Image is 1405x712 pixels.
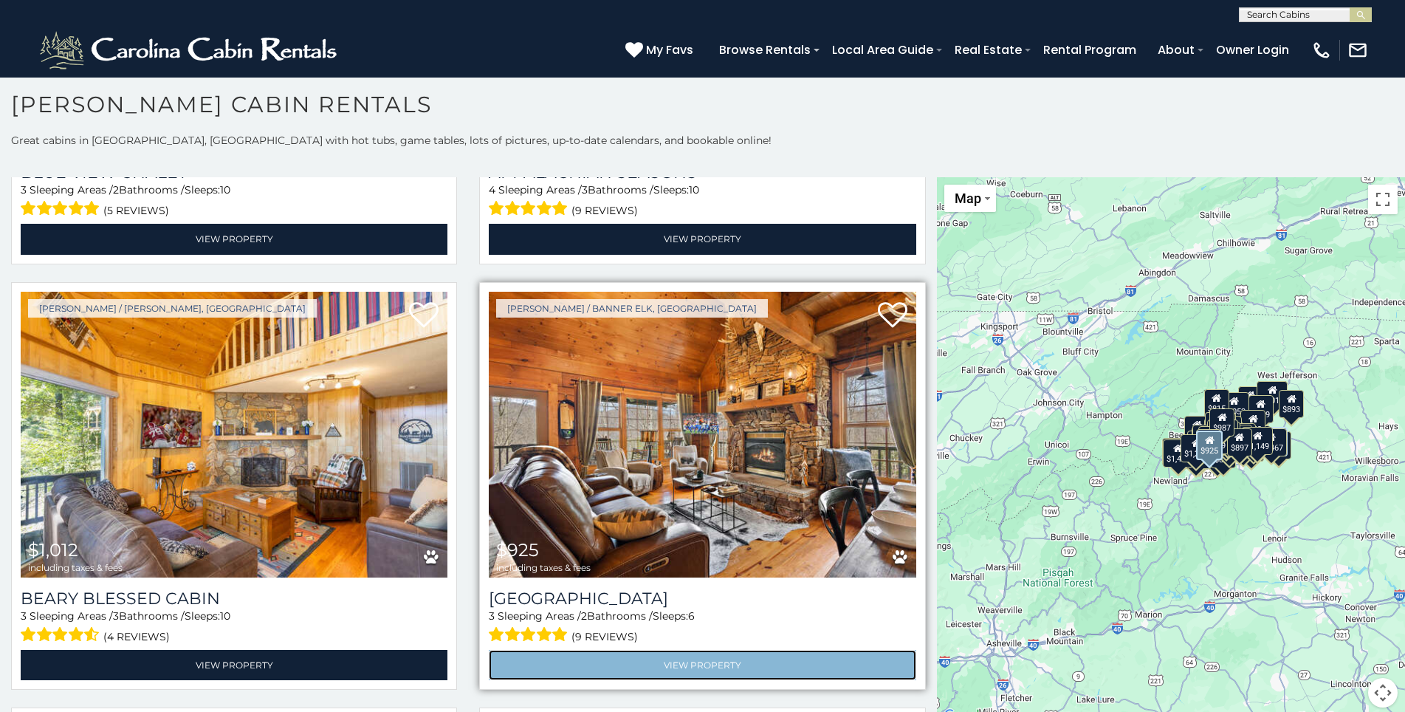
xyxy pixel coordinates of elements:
div: $996 [1184,416,1209,444]
div: $945 [1196,429,1221,457]
a: My Favs [625,41,697,60]
img: White-1-2.png [37,28,343,72]
div: $1,111 [1205,412,1236,440]
div: $815 [1203,389,1229,417]
span: including taxes & fees [28,563,123,572]
span: 3 [113,609,119,623]
span: 3 [582,183,588,196]
span: 10 [220,609,230,623]
a: Beary Blessed Cabin $1,012 including taxes & fees [21,292,447,578]
a: Beary Blessed Cabin [21,589,447,609]
div: $751 [1238,386,1263,414]
div: $1,822 [1162,438,1193,466]
div: Sleeping Areas / Bathrooms / Sleeps: [489,182,916,220]
div: Sleeping Areas / Bathrooms / Sleeps: [21,182,447,220]
h3: Boulder Lodge [489,589,916,609]
a: Add to favorites [409,301,439,332]
a: Add to favorites [878,301,907,332]
img: Beary Blessed Cabin [21,292,447,578]
div: $1,149 [1242,427,1273,455]
div: $1,268 [1181,434,1212,462]
a: View Property [489,650,916,680]
a: View Property [21,224,447,254]
span: 3 [21,183,27,196]
a: Local Area Guide [825,37,941,63]
button: Change map style [944,185,996,212]
div: $1,471 [1162,439,1193,468]
a: Browse Rentals [712,37,818,63]
a: [PERSON_NAME] / Banner Elk, [GEOGRAPHIC_DATA] [496,299,768,318]
a: View Property [489,224,916,254]
div: $1,467 [1254,427,1287,456]
span: 10 [220,183,230,196]
div: $1,012 [1257,381,1288,409]
span: 2 [581,609,587,623]
div: $987 [1209,408,1234,437]
span: 2 [113,183,119,196]
span: 10 [689,183,699,196]
span: 3 [21,609,27,623]
a: [PERSON_NAME] / [PERSON_NAME], [GEOGRAPHIC_DATA] [28,299,317,318]
a: About [1150,37,1202,63]
img: Boulder Lodge [489,292,916,578]
a: View Property [21,650,447,680]
span: (9 reviews) [571,201,638,220]
span: My Favs [646,41,693,59]
a: Real Estate [947,37,1029,63]
a: Boulder Lodge $925 including taxes & fees [489,292,916,578]
div: $1,053 [1218,392,1249,420]
img: phone-regular-white.png [1311,40,1332,61]
span: 4 [489,183,495,196]
div: $897 [1227,428,1252,456]
span: including taxes & fees [496,563,591,572]
button: Map camera controls [1368,678,1398,708]
span: $1,012 [28,539,78,561]
span: Map [955,191,981,206]
span: 6 [688,609,695,623]
div: $893 [1279,390,1304,418]
span: (9 reviews) [571,627,638,646]
a: Owner Login [1209,37,1296,63]
span: (5 reviews) [103,201,169,220]
button: Toggle fullscreen view [1368,185,1398,214]
div: Sleeping Areas / Bathrooms / Sleeps: [489,609,916,646]
div: $1,467 [1255,428,1286,456]
a: Rental Program [1036,37,1144,63]
span: 3 [489,609,495,623]
a: [GEOGRAPHIC_DATA] [489,589,916,609]
span: $925 [496,539,539,561]
div: $743 [1240,410,1265,438]
div: $939 [1248,395,1274,423]
div: Sleeping Areas / Bathrooms / Sleeps: [21,609,447,646]
div: $925 [1196,431,1223,460]
span: (4 reviews) [103,627,170,646]
img: mail-regular-white.png [1347,40,1368,61]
